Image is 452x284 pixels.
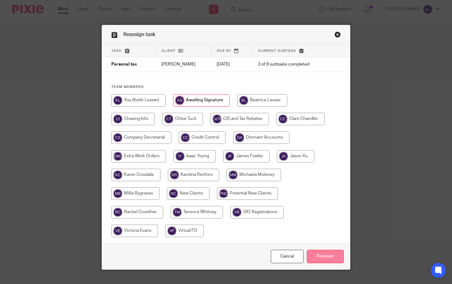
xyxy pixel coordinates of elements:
h4: Team members [111,85,341,89]
a: Close this dialog window [271,250,304,263]
span: Current subtask [258,49,296,53]
p: [PERSON_NAME] [161,61,205,67]
span: Reassign task [123,32,155,37]
p: [DATE] [217,61,245,67]
a: Close this dialog window [334,31,341,40]
span: Client [161,49,176,53]
span: Due by [217,49,231,53]
span: Personal tax [111,62,137,67]
span: Task [111,49,122,53]
td: 3 of 8 subtasks completed [252,57,328,72]
input: Reassign [307,250,344,263]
